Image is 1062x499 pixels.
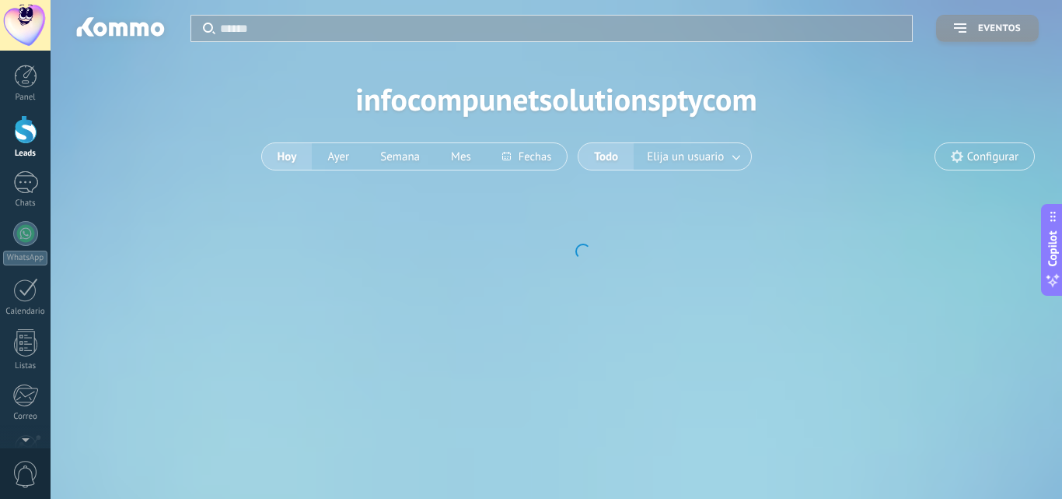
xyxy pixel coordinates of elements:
[3,361,48,371] div: Listas
[3,199,48,209] div: Chats
[3,251,47,265] div: WhatsApp
[1045,230,1060,266] span: Copilot
[3,149,48,159] div: Leads
[3,412,48,422] div: Correo
[3,93,48,103] div: Panel
[3,307,48,317] div: Calendario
